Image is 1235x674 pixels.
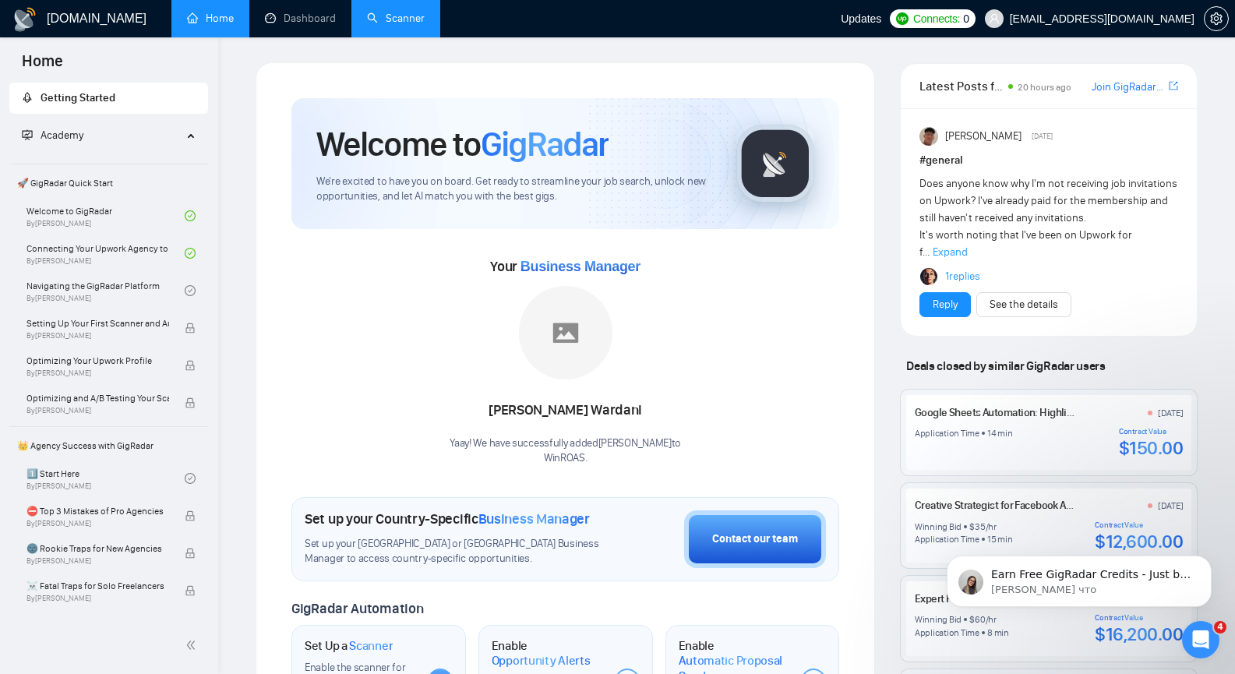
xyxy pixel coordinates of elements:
a: setting [1204,12,1229,25]
div: Winning Bid [915,613,962,626]
h1: Welcome to [316,123,609,165]
div: Application Time [915,427,979,439]
span: Deals closed by similar GigRadar users [900,352,1111,379]
a: Connecting Your Upwork Agency to GigRadarBy[PERSON_NAME] [26,236,185,270]
span: ☠️ Fatal Traps for Solo Freelancers [26,578,169,594]
div: Application Time [915,533,979,545]
a: Reply [933,296,958,313]
div: Yaay! We have successfully added [PERSON_NAME] to [450,436,681,466]
span: 0 [963,10,969,27]
span: lock [185,510,196,521]
span: Home [9,50,76,83]
span: Optimizing and A/B Testing Your Scanner for Better Results [26,390,169,406]
span: GigRadar Automation [291,600,423,617]
span: lock [185,397,196,408]
span: Connects: [913,10,960,27]
h1: # general [919,152,1178,169]
span: 🚀 GigRadar Quick Start [11,168,206,199]
span: [DATE] [1032,129,1053,143]
div: Contract Value [1095,520,1183,530]
h1: Set Up a [305,638,393,654]
span: 4 [1214,621,1226,633]
div: [DATE] [1158,407,1184,419]
a: Join GigRadar Slack Community [1092,79,1166,96]
span: Your [490,258,640,275]
img: upwork-logo.png [896,12,909,25]
img: placeholder.png [519,286,612,379]
span: check-circle [185,473,196,484]
span: setting [1205,12,1228,25]
div: [DATE] [1158,499,1184,512]
div: Contact our team [712,531,798,548]
span: GigRadar [481,123,609,165]
iframe: Intercom notifications сообщение [923,523,1235,632]
span: lock [185,323,196,333]
a: homeHome [187,12,234,25]
span: Getting Started [41,91,115,104]
span: Setting Up Your First Scanner and Auto-Bidder [26,316,169,331]
span: lock [185,585,196,596]
div: Winning Bid [915,520,962,533]
span: Opportunity Alerts [492,653,591,669]
span: By [PERSON_NAME] [26,331,169,341]
span: Set up your [GEOGRAPHIC_DATA] or [GEOGRAPHIC_DATA] Business Manager to access country-specific op... [305,537,606,566]
div: 35 [975,520,986,533]
span: Business Manager [478,510,590,528]
span: lock [185,548,196,559]
a: Welcome to GigRadarBy[PERSON_NAME] [26,199,185,233]
div: /hr [986,520,997,533]
span: By [PERSON_NAME] [26,519,169,528]
span: export [1169,79,1178,92]
a: Creative Strategist for Facebook Ads Management [915,499,1138,512]
span: check-circle [185,285,196,296]
p: WinROAS . [450,451,681,466]
span: Optimizing Your Upwork Profile [26,353,169,369]
a: Google Sheets Automation: Highlight Previous Entries [915,406,1157,419]
a: See the details [990,296,1058,313]
li: Getting Started [9,83,208,114]
span: Latest Posts from the GigRadar Community [919,76,1004,96]
span: We're excited to have you on board. Get ready to streamline your job search, unlock new opportuni... [316,175,711,204]
a: 1replies [945,269,980,284]
div: 14 min [987,427,1013,439]
span: Academy [22,129,83,142]
a: Expert Project Manager with Google Sheets Proficiency [915,592,1161,605]
span: By [PERSON_NAME] [26,594,169,603]
span: ❌ How to get banned on Upwork [26,616,169,631]
a: dashboardDashboard [265,12,336,25]
span: 👑 Agency Success with GigRadar [11,430,206,461]
span: double-left [185,637,201,653]
span: Academy [41,129,83,142]
img: Randi Tovar [919,127,938,146]
span: fund-projection-screen [22,129,33,140]
h1: Enable [492,638,602,669]
div: Application Time [915,626,979,639]
button: Contact our team [684,510,826,568]
h1: Set up your Country-Specific [305,510,590,528]
div: $ [969,520,975,533]
img: gigradar-logo.png [736,125,814,203]
span: rocket [22,92,33,103]
span: Business Manager [520,259,640,274]
button: Reply [919,292,971,317]
a: searchScanner [367,12,425,25]
button: See the details [976,292,1071,317]
span: Updates [841,12,881,25]
span: lock [185,360,196,371]
div: $16,200.00 [1095,623,1183,646]
span: user [989,13,1000,24]
span: Scanner [349,638,393,654]
span: 20 hours ago [1018,82,1071,93]
button: setting [1204,6,1229,31]
span: ⛔ Top 3 Mistakes of Pro Agencies [26,503,169,519]
a: export [1169,79,1178,94]
span: By [PERSON_NAME] [26,406,169,415]
span: 🌚 Rookie Traps for New Agencies [26,541,169,556]
div: $150.00 [1119,436,1184,460]
span: Expand [933,245,968,259]
div: 8 min [987,626,1009,639]
a: 1️⃣ Start HereBy[PERSON_NAME] [26,461,185,496]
